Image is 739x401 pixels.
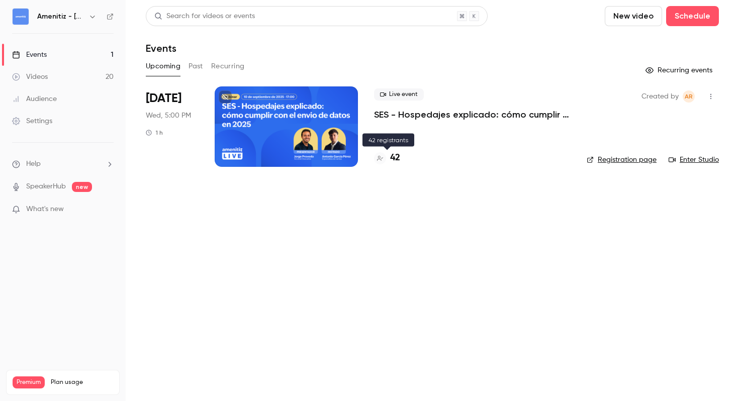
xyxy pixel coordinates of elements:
[641,62,719,78] button: Recurring events
[13,376,45,388] span: Premium
[12,94,57,104] div: Audience
[146,111,191,121] span: Wed, 5:00 PM
[154,11,255,22] div: Search for videos or events
[374,151,400,165] a: 42
[12,159,114,169] li: help-dropdown-opener
[146,86,199,167] div: Sep 10 Wed, 5:00 PM (Europe/Madrid)
[26,159,41,169] span: Help
[13,9,29,25] img: Amenitiz - España 🇪🇸
[102,205,114,214] iframe: Noticeable Trigger
[12,50,47,60] div: Events
[605,6,662,26] button: New video
[669,155,719,165] a: Enter Studio
[374,109,571,121] a: SES - Hospedajes explicado: cómo cumplir con el envio de datos en 2025
[685,90,693,103] span: AR
[72,182,92,192] span: new
[683,90,695,103] span: Alessia Riolo
[146,129,163,137] div: 1 h
[666,6,719,26] button: Schedule
[641,90,679,103] span: Created by
[146,90,181,107] span: [DATE]
[12,72,48,82] div: Videos
[37,12,84,22] h6: Amenitiz - [GEOGRAPHIC_DATA] 🇪🇸
[26,181,66,192] a: SpeakerHub
[51,378,113,386] span: Plan usage
[374,88,424,101] span: Live event
[390,151,400,165] h4: 42
[12,116,52,126] div: Settings
[189,58,203,74] button: Past
[211,58,245,74] button: Recurring
[587,155,657,165] a: Registration page
[26,204,64,215] span: What's new
[146,58,180,74] button: Upcoming
[146,42,176,54] h1: Events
